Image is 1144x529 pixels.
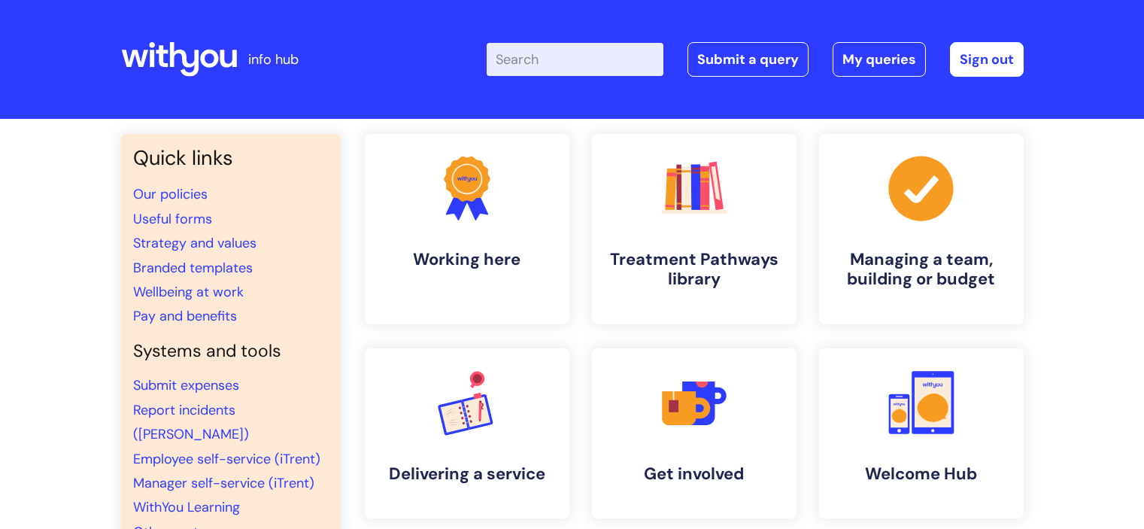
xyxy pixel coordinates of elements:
[377,250,557,269] h4: Working here
[487,43,663,76] input: Search
[133,376,239,394] a: Submit expenses
[377,464,557,484] h4: Delivering a service
[604,464,784,484] h4: Get involved
[133,210,212,228] a: Useful forms
[133,498,240,516] a: WithYou Learning
[950,42,1024,77] a: Sign out
[819,348,1024,518] a: Welcome Hub
[133,341,329,362] h4: Systems and tools
[365,348,569,518] a: Delivering a service
[831,464,1012,484] h4: Welcome Hub
[365,134,569,324] a: Working here
[133,234,256,252] a: Strategy and values
[133,401,249,443] a: Report incidents ([PERSON_NAME])
[604,250,784,290] h4: Treatment Pathways library
[831,250,1012,290] h4: Managing a team, building or budget
[133,474,314,492] a: Manager self-service (iTrent)
[592,134,797,324] a: Treatment Pathways library
[819,134,1024,324] a: Managing a team, building or budget
[133,450,320,468] a: Employee self-service (iTrent)
[487,42,1024,77] div: | -
[592,348,797,518] a: Get involved
[133,185,208,203] a: Our policies
[133,283,244,301] a: Wellbeing at work
[248,47,299,71] p: info hub
[133,146,329,170] h3: Quick links
[687,42,809,77] a: Submit a query
[133,307,237,325] a: Pay and benefits
[133,259,253,277] a: Branded templates
[833,42,926,77] a: My queries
